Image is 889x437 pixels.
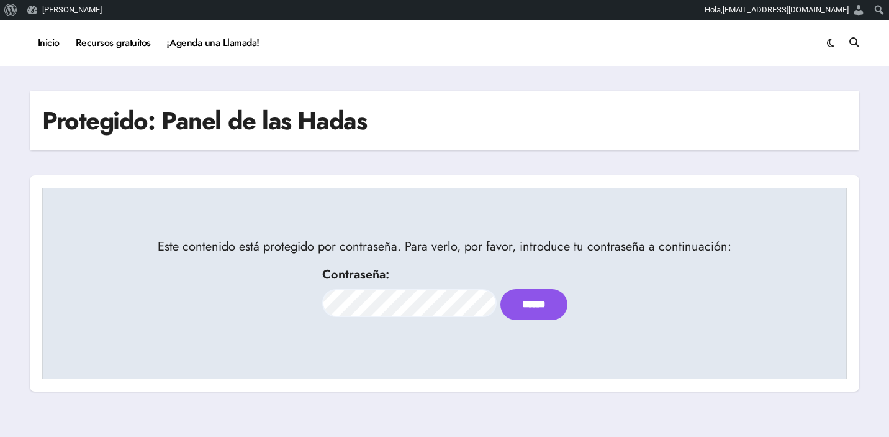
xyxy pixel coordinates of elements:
a: Inicio [30,26,68,60]
a: ¡Agenda una Llamada! [159,26,268,60]
a: Recursos gratuitos [68,26,159,60]
h1: Protegido: Panel de las Hadas [42,103,366,138]
input: Contraseña: [322,289,497,317]
label: Contraseña: [322,265,497,329]
p: Este contenido está protegido por contraseña. Para verlo, por favor, introduce tu contraseña a co... [73,237,816,256]
span: [EMAIL_ADDRESS][DOMAIN_NAME] [723,5,849,14]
